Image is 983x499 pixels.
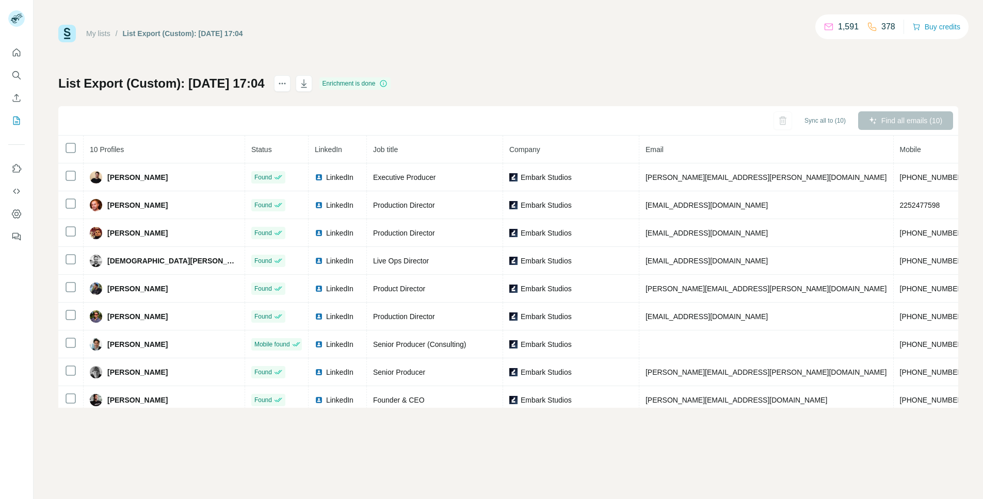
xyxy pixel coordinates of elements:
span: [PERSON_NAME][EMAIL_ADDRESS][PERSON_NAME][DOMAIN_NAME] [646,368,887,376]
span: Found [254,201,272,210]
img: Avatar [90,310,102,323]
p: 1,591 [838,21,859,33]
span: Found [254,284,272,293]
span: LinkedIn [326,367,353,377]
span: Senior Producer [373,368,425,376]
span: 2252477598 [900,201,940,209]
span: Embark Studios [521,228,572,238]
img: LinkedIn logo [315,173,323,181]
span: [PHONE_NUMBER] [900,368,965,376]
span: Embark Studios [521,311,572,322]
span: Job title [373,145,398,154]
span: Executive Producer [373,173,436,181]
span: Embark Studios [521,256,572,266]
img: Avatar [90,255,102,267]
span: [PHONE_NUMBER] [900,229,965,237]
span: LinkedIn [326,172,353,182]
span: [PHONE_NUMBER] [900,257,965,265]
span: Live Ops Director [373,257,429,265]
span: Found [254,173,272,182]
img: Avatar [90,394,102,406]
img: LinkedIn logo [315,201,323,209]
img: company-logo [509,368,518,376]
span: [PERSON_NAME][EMAIL_ADDRESS][DOMAIN_NAME] [646,396,827,404]
span: [PERSON_NAME] [107,200,168,210]
img: Avatar [90,227,102,239]
span: [EMAIL_ADDRESS][DOMAIN_NAME] [646,229,768,237]
button: actions [274,75,291,92]
span: LinkedIn [326,228,353,238]
img: company-logo [509,201,518,209]
span: Found [254,228,272,238]
span: Senior Producer (Consulting) [373,340,466,348]
img: Avatar [90,171,102,184]
div: List Export (Custom): [DATE] 17:04 [123,28,243,39]
span: Email [646,145,664,154]
span: Status [251,145,272,154]
img: LinkedIn logo [315,396,323,404]
span: Production Director [373,201,435,209]
span: Company [509,145,540,154]
img: Avatar [90,199,102,211]
img: LinkedIn logo [315,285,323,293]
img: company-logo [509,340,518,348]
span: LinkedIn [326,284,353,294]
span: [PHONE_NUMBER] [900,396,965,404]
img: Avatar [90,338,102,351]
span: Found [254,368,272,377]
img: LinkedIn logo [315,257,323,265]
img: company-logo [509,257,518,265]
button: Quick start [8,43,25,62]
img: Avatar [90,282,102,295]
img: LinkedIn logo [315,368,323,376]
span: Mobile [900,145,921,154]
span: Sync all to (10) [804,116,846,125]
span: Embark Studios [521,367,572,377]
span: [PHONE_NUMBER] [900,285,965,293]
span: [PHONE_NUMBER] [900,173,965,181]
span: [PERSON_NAME] [107,172,168,182]
a: My lists [86,29,110,38]
button: Sync all to (10) [797,113,853,128]
img: Surfe Logo [58,25,76,42]
img: LinkedIn logo [315,229,323,237]
span: Embark Studios [521,200,572,210]
button: Buy credits [912,20,960,34]
span: [PERSON_NAME] [107,284,168,294]
span: [PERSON_NAME] [107,339,168,350]
img: company-logo [509,285,518,293]
span: [PERSON_NAME] [107,311,168,322]
span: LinkedIn [326,256,353,266]
span: [PERSON_NAME] [107,395,168,405]
span: LinkedIn [326,311,353,322]
button: Enrich CSV [8,89,25,107]
img: LinkedIn logo [315,340,323,348]
span: Founder & CEO [373,396,425,404]
img: company-logo [509,396,518,404]
button: Search [8,66,25,85]
span: Embark Studios [521,284,572,294]
span: Production Director [373,229,435,237]
p: 378 [881,21,895,33]
span: Found [254,312,272,321]
span: LinkedIn [315,145,342,154]
span: [PERSON_NAME] [107,367,168,377]
span: [EMAIL_ADDRESS][DOMAIN_NAME] [646,201,768,209]
li: / [116,28,118,39]
span: [EMAIL_ADDRESS][DOMAIN_NAME] [646,257,768,265]
span: [EMAIL_ADDRESS][DOMAIN_NAME] [646,312,768,321]
button: Use Surfe on LinkedIn [8,159,25,178]
h1: List Export (Custom): [DATE] 17:04 [58,75,265,92]
img: company-logo [509,173,518,181]
span: [PHONE_NUMBER] [900,340,965,348]
span: LinkedIn [326,339,353,350]
button: Feedback [8,227,25,246]
span: Embark Studios [521,395,572,405]
span: [DEMOGRAPHIC_DATA][PERSON_NAME] [107,256,238,266]
button: My lists [8,111,25,130]
span: Found [254,256,272,265]
span: LinkedIn [326,200,353,210]
span: [PHONE_NUMBER] [900,312,965,321]
span: Mobile found [254,340,290,349]
button: Dashboard [8,205,25,223]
